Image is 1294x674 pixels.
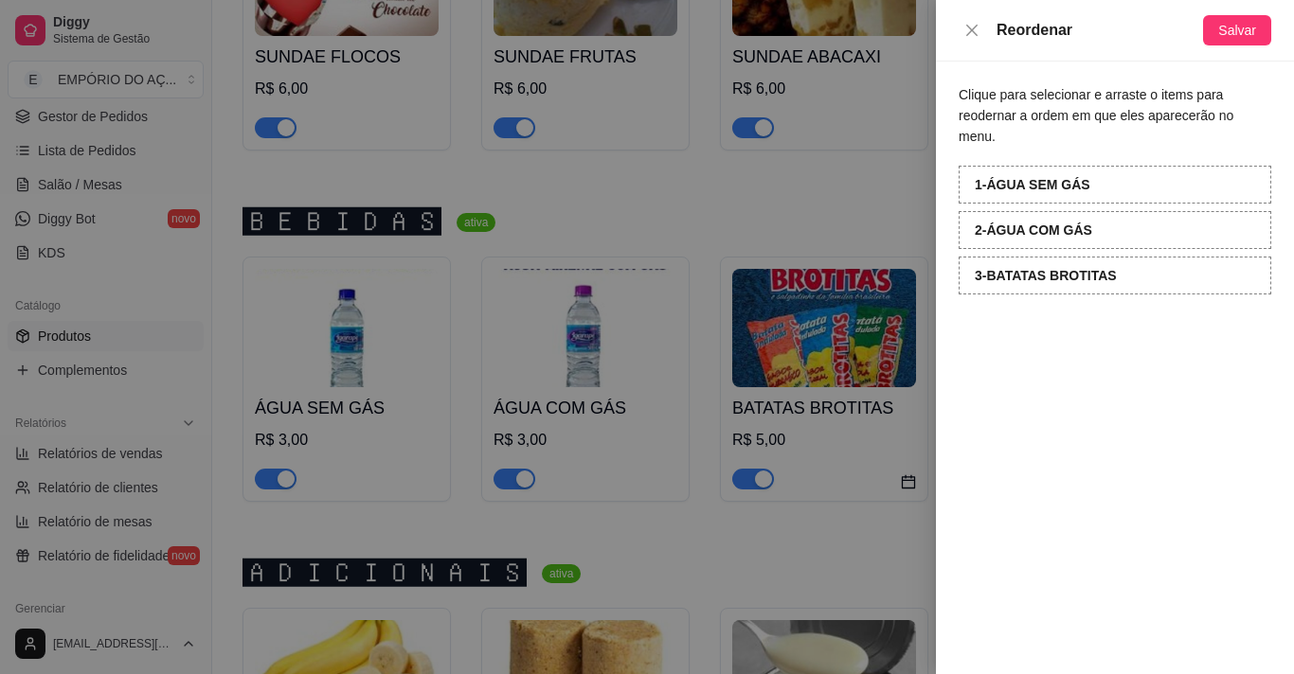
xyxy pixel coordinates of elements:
span: Clique para selecionar e arraste o items para reodernar a ordem em que eles aparecerão no menu. [959,87,1233,144]
strong: 1 - ÁGUA SEM GÁS [975,177,1090,192]
button: Close [959,22,985,40]
strong: 2 - ÁGUA COM GÁS [975,222,1092,238]
span: close [964,23,979,38]
button: Salvar [1203,15,1271,45]
span: Salvar [1218,20,1256,41]
div: Reordenar [997,19,1203,42]
strong: 3 - BATATAS BROTITAS [975,268,1117,283]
